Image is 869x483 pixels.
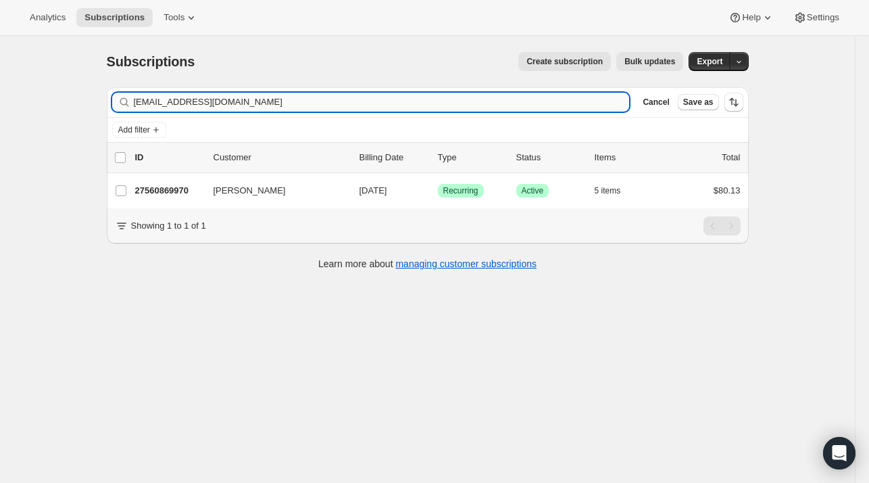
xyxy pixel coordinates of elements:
[516,151,584,164] p: Status
[164,12,184,23] span: Tools
[518,52,611,71] button: Create subscription
[616,52,683,71] button: Bulk updates
[823,437,855,469] div: Open Intercom Messenger
[214,184,286,198] span: [PERSON_NAME]
[637,94,674,110] button: Cancel
[107,54,195,69] span: Subscriptions
[624,56,675,67] span: Bulk updates
[118,124,150,135] span: Add filter
[134,93,630,112] input: Filter subscribers
[807,12,839,23] span: Settings
[742,12,760,23] span: Help
[522,185,544,196] span: Active
[438,151,505,164] div: Type
[112,122,166,138] button: Add filter
[697,56,722,67] span: Export
[135,184,203,198] p: 27560869970
[689,52,730,71] button: Export
[683,97,714,108] span: Save as
[526,56,603,67] span: Create subscription
[359,185,387,195] span: [DATE]
[443,185,478,196] span: Recurring
[214,151,349,164] p: Customer
[714,185,741,195] span: $80.13
[205,180,341,202] button: [PERSON_NAME]
[678,94,719,110] button: Save as
[595,185,621,196] span: 5 items
[785,8,847,27] button: Settings
[595,181,636,200] button: 5 items
[318,257,537,271] p: Learn more about
[703,216,741,235] nav: Pagination
[595,151,662,164] div: Items
[22,8,74,27] button: Analytics
[643,97,669,108] span: Cancel
[76,8,153,27] button: Subscriptions
[359,151,427,164] p: Billing Date
[722,151,740,164] p: Total
[30,12,66,23] span: Analytics
[135,151,741,164] div: IDCustomerBilling DateTypeStatusItemsTotal
[155,8,206,27] button: Tools
[135,151,203,164] p: ID
[720,8,782,27] button: Help
[395,258,537,269] a: managing customer subscriptions
[131,219,206,233] p: Showing 1 to 1 of 1
[135,181,741,200] div: 27560869970[PERSON_NAME][DATE]SuccessRecurringSuccessActive5 items$80.13
[84,12,145,23] span: Subscriptions
[724,93,743,112] button: Sort the results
